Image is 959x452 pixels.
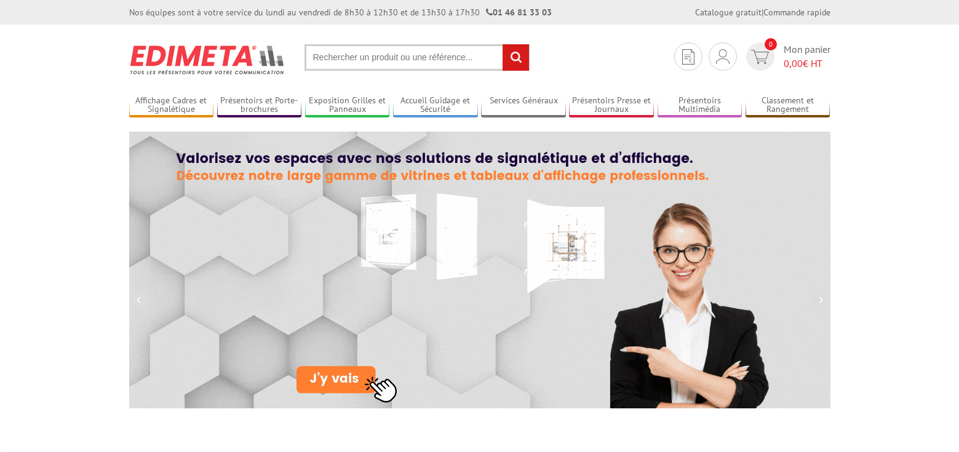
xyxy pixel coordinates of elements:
[695,7,762,18] a: Catalogue gratuit
[743,42,830,71] a: devis rapide 0 Mon panier 0,00€ HT
[129,6,552,18] div: Nos équipes sont à votre service du lundi au vendredi de 8h30 à 12h30 et de 13h30 à 17h30
[569,95,654,116] a: Présentoirs Presse et Journaux
[716,49,730,64] img: devis rapide
[763,7,830,18] a: Commande rapide
[481,95,566,116] a: Services Généraux
[746,95,830,116] a: Classement et Rangement
[658,95,742,116] a: Présentoirs Multimédia
[305,95,390,116] a: Exposition Grilles et Panneaux
[751,50,769,64] img: devis rapide
[503,44,529,71] input: rechercher
[682,49,694,65] img: devis rapide
[784,57,830,71] span: € HT
[765,38,777,50] span: 0
[784,42,830,71] span: Mon panier
[129,95,214,116] a: Affichage Cadres et Signalétique
[486,7,552,18] strong: 01 46 81 33 03
[784,57,803,69] span: 0,00
[695,6,830,18] div: |
[129,37,286,82] img: Présentoir, panneau, stand - Edimeta - PLV, affichage, mobilier bureau, entreprise
[393,95,478,116] a: Accueil Guidage et Sécurité
[304,44,530,71] input: Rechercher un produit ou une référence...
[217,95,302,116] a: Présentoirs et Porte-brochures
